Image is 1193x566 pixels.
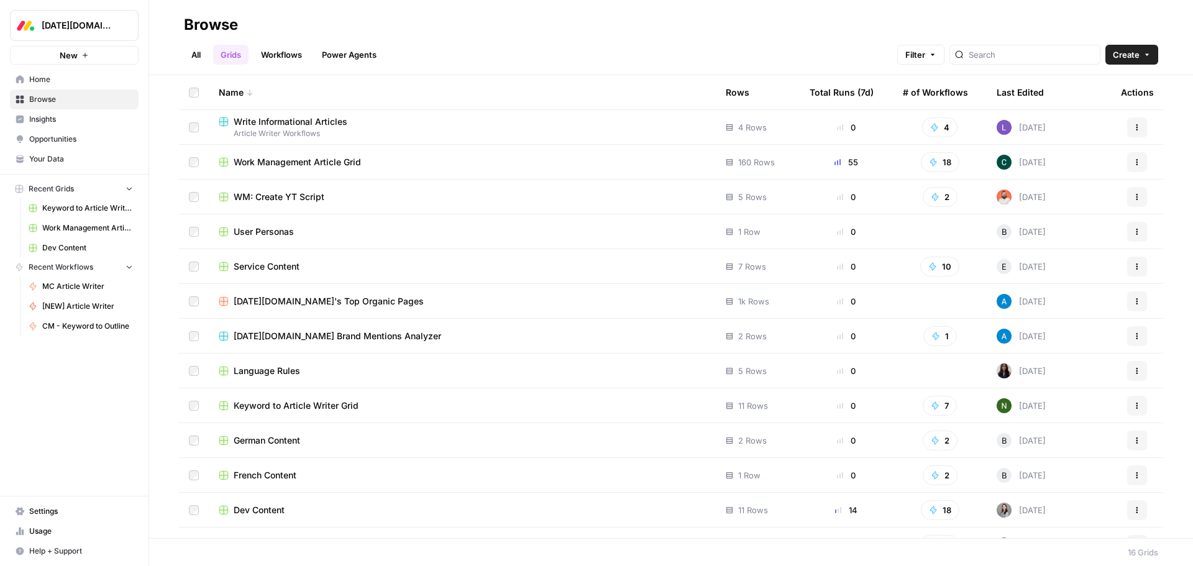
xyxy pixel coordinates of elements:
[42,19,117,32] span: [DATE][DOMAIN_NAME]
[23,198,139,218] a: Keyword to Article Writer Grid
[810,399,883,412] div: 0
[219,504,706,516] a: Dev Content
[810,330,883,342] div: 0
[1113,48,1140,61] span: Create
[1121,75,1154,109] div: Actions
[254,45,309,65] a: Workflows
[997,189,1012,204] img: ui9db3zf480wl5f9in06l3n7q51r
[810,295,883,308] div: 0
[738,156,775,168] span: 160 Rows
[184,45,208,65] a: All
[314,45,384,65] a: Power Agents
[997,224,1046,239] div: [DATE]
[810,226,883,238] div: 0
[10,541,139,561] button: Help + Support
[42,203,133,214] span: Keyword to Article Writer Grid
[997,155,1046,170] div: [DATE]
[969,48,1095,61] input: Search
[997,503,1012,518] img: 0wmu78au1lfo96q8ngo6yaddb54d
[23,276,139,296] a: MC Article Writer
[810,156,883,168] div: 55
[234,504,285,516] span: Dev Content
[738,260,766,273] span: 7 Rows
[997,398,1046,413] div: [DATE]
[905,48,925,61] span: Filter
[29,545,133,557] span: Help + Support
[997,398,1012,413] img: g4o9tbhziz0738ibrok3k9f5ina6
[29,183,74,194] span: Recent Grids
[219,226,706,238] a: User Personas
[923,465,958,485] button: 2
[234,191,324,203] span: WM: Create YT Script
[923,431,958,450] button: 2
[10,109,139,129] a: Insights
[997,120,1012,135] img: rn7sh892ioif0lo51687sih9ndqw
[29,134,133,145] span: Opportunities
[213,45,249,65] a: Grids
[10,521,139,541] a: Usage
[997,503,1046,518] div: [DATE]
[29,153,133,165] span: Your Data
[921,500,959,520] button: 18
[997,329,1012,344] img: o3cqybgnmipr355j8nz4zpq1mc6x
[920,535,959,555] button: 10
[234,469,296,482] span: French Content
[219,191,706,203] a: WM: Create YT Script
[234,260,299,273] span: Service Content
[23,238,139,258] a: Dev Content
[219,469,706,482] a: French Content
[219,365,706,377] a: Language Rules
[997,294,1046,309] div: [DATE]
[42,242,133,253] span: Dev Content
[29,526,133,537] span: Usage
[738,226,761,238] span: 1 Row
[219,260,706,273] a: Service Content
[219,399,706,412] a: Keyword to Article Writer Grid
[923,326,957,346] button: 1
[997,363,1046,378] div: [DATE]
[997,329,1046,344] div: [DATE]
[738,434,767,447] span: 2 Rows
[923,396,957,416] button: 7
[234,156,361,168] span: Work Management Article Grid
[10,501,139,521] a: Settings
[810,434,883,447] div: 0
[10,129,139,149] a: Opportunities
[997,433,1046,448] div: [DATE]
[234,295,424,308] span: [DATE][DOMAIN_NAME]'s Top Organic Pages
[997,294,1012,309] img: o3cqybgnmipr355j8nz4zpq1mc6x
[997,363,1012,378] img: rox323kbkgutb4wcij4krxobkpon
[219,116,706,139] a: Write Informational ArticlesArticle Writer Workflows
[10,258,139,276] button: Recent Workflows
[1002,260,1007,273] span: E
[10,70,139,89] a: Home
[234,116,347,128] span: Write Informational Articles
[60,49,78,62] span: New
[234,226,294,238] span: User Personas
[29,74,133,85] span: Home
[10,89,139,109] a: Browse
[23,218,139,238] a: Work Management Article Grid
[234,365,300,377] span: Language Rules
[10,149,139,169] a: Your Data
[42,321,133,332] span: CM - Keyword to Outline
[219,434,706,447] a: German Content
[23,316,139,336] a: CM - Keyword to Outline
[234,399,359,412] span: Keyword to Article Writer Grid
[10,46,139,65] button: New
[738,399,768,412] span: 11 Rows
[42,301,133,312] span: [NEW] Article Writer
[726,75,749,109] div: Rows
[1002,469,1007,482] span: B
[997,537,1046,552] div: [DATE]
[738,504,768,516] span: 11 Rows
[997,155,1012,170] img: vwv6frqzyjkvcnqomnnxlvzyyij2
[42,222,133,234] span: Work Management Article Grid
[997,120,1046,135] div: [DATE]
[810,504,883,516] div: 14
[42,281,133,292] span: MC Article Writer
[997,537,1012,552] img: f4j2a8gdehmfhxivamqs4zmc90qq
[920,257,959,276] button: 10
[219,156,706,168] a: Work Management Article Grid
[1128,546,1158,559] div: 16 Grids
